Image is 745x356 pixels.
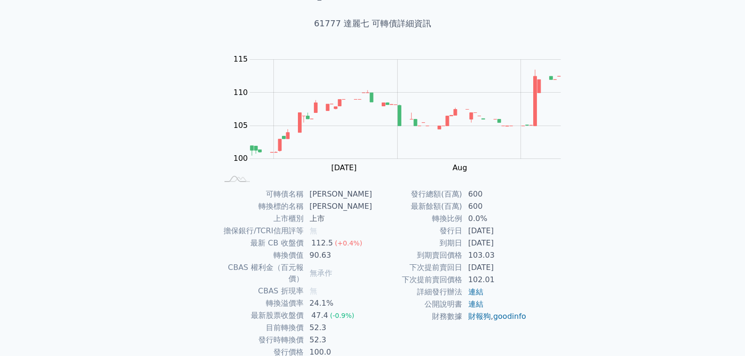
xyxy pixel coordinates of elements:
[310,310,330,321] div: 47.4
[463,310,527,323] td: ,
[468,287,483,296] a: 連結
[310,226,317,235] span: 無
[463,249,527,261] td: 103.03
[335,239,362,247] span: (+0.4%)
[373,249,463,261] td: 到期賣回價格
[218,322,304,334] td: 目前轉換價
[233,154,248,163] tspan: 100
[218,309,304,322] td: 最新股票收盤價
[463,188,527,200] td: 600
[218,237,304,249] td: 最新 CB 收盤價
[373,298,463,310] td: 公開說明書
[304,322,373,334] td: 52.3
[330,312,354,319] span: (-0.9%)
[463,261,527,274] td: [DATE]
[233,121,248,130] tspan: 105
[463,200,527,213] td: 600
[463,213,527,225] td: 0.0%
[218,297,304,309] td: 轉換溢價率
[373,225,463,237] td: 發行日
[218,200,304,213] td: 轉換標的名稱
[373,188,463,200] td: 發行總額(百萬)
[218,285,304,297] td: CBAS 折現率
[373,310,463,323] td: 財務數據
[452,163,467,172] tspan: Aug
[218,188,304,200] td: 可轉債名稱
[373,286,463,298] td: 詳細發行辦法
[468,300,483,309] a: 連結
[304,297,373,309] td: 24.1%
[463,237,527,249] td: [DATE]
[310,286,317,295] span: 無
[463,274,527,286] td: 102.01
[373,274,463,286] td: 下次提前賣回價格
[373,213,463,225] td: 轉換比例
[233,88,248,97] tspan: 110
[373,261,463,274] td: 下次提前賣回日
[304,249,373,261] td: 90.63
[218,213,304,225] td: 上市櫃別
[218,334,304,346] td: 發行時轉換價
[218,249,304,261] td: 轉換價值
[331,163,357,172] tspan: [DATE]
[463,225,527,237] td: [DATE]
[304,200,373,213] td: [PERSON_NAME]
[304,334,373,346] td: 52.3
[373,200,463,213] td: 最新餘額(百萬)
[218,261,304,285] td: CBAS 權利金（百元報價）
[468,312,491,321] a: 財報狗
[233,55,248,63] tspan: 115
[304,213,373,225] td: 上市
[310,237,335,249] div: 112.5
[493,312,526,321] a: goodinfo
[218,225,304,237] td: 擔保銀行/TCRI信用評等
[373,237,463,249] td: 到期日
[229,55,575,172] g: Chart
[207,17,538,30] h1: 61777 達麗七 可轉債詳細資訊
[310,269,332,277] span: 無承作
[304,188,373,200] td: [PERSON_NAME]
